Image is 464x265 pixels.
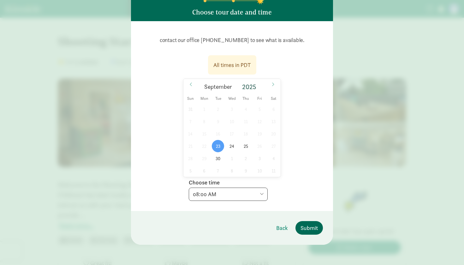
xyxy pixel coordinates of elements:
span: Mon [197,97,211,101]
span: Sat [267,97,281,101]
span: Tue [211,97,225,101]
label: Choose time [189,179,220,186]
span: September 24, 2025 [226,140,238,152]
span: Thu [239,97,253,101]
span: September 23, 2025 [212,140,224,152]
button: Submit [295,221,323,235]
span: September [204,84,232,90]
span: Submit [300,224,318,232]
span: Back [276,224,288,232]
div: All times in PDT [213,61,251,69]
span: Wed [225,97,239,101]
p: contact our office [PHONE_NUMBER] to see what is available. [141,31,323,49]
span: Fri [253,97,267,101]
span: Sun [183,97,197,101]
button: Back [271,221,293,235]
span: September 25, 2025 [240,140,252,152]
h5: Choose tour date and time [192,9,272,16]
span: October 1, 2025 [226,152,238,165]
span: September 30, 2025 [212,152,224,165]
